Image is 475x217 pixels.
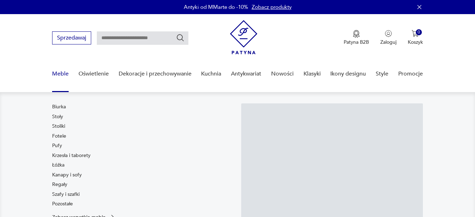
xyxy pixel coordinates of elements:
[52,200,73,207] a: Pozostałe
[52,152,90,159] a: Krzesła i taborety
[376,60,388,88] a: Style
[176,34,185,42] button: Szukaj
[330,60,366,88] a: Ikony designu
[353,30,360,38] img: Ikona medalu
[52,181,67,188] a: Regały
[230,20,257,54] img: Patyna - sklep z meblami i dekoracjami vintage
[52,31,91,44] button: Sprzedawaj
[201,60,221,88] a: Kuchnia
[416,29,422,35] div: 0
[52,162,64,169] a: Łóżka
[344,39,369,46] p: Patyna B2B
[52,171,82,179] a: Kanapy i sofy
[52,36,91,41] a: Sprzedawaj
[52,133,66,140] a: Fotele
[344,30,369,46] a: Ikona medaluPatyna B2B
[304,60,321,88] a: Klasyki
[231,60,261,88] a: Antykwariat
[52,113,63,120] a: Stoły
[408,30,423,46] button: 0Koszyk
[380,39,396,46] p: Zaloguj
[385,30,392,37] img: Ikonka użytkownika
[52,103,66,110] a: Biurka
[252,4,292,11] a: Zobacz produkty
[52,142,62,149] a: Pufy
[79,60,109,88] a: Oświetlenie
[408,39,423,46] p: Koszyk
[52,60,69,88] a: Meble
[380,30,396,46] button: Zaloguj
[271,60,294,88] a: Nowości
[119,60,192,88] a: Dekoracje i przechowywanie
[412,30,419,37] img: Ikona koszyka
[184,4,248,11] p: Antyki od MMarte do -10%
[344,30,369,46] button: Patyna B2B
[398,60,423,88] a: Promocje
[52,123,65,130] a: Stoliki
[52,191,80,198] a: Szafy i szafki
